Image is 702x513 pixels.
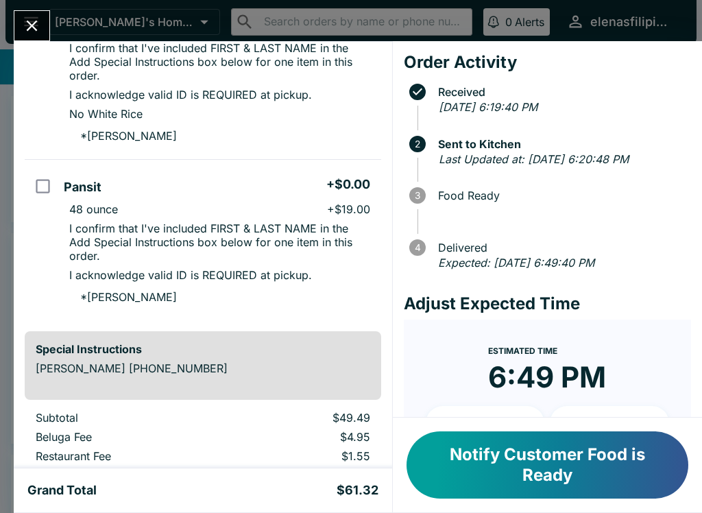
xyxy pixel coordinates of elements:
button: + 10 [426,406,545,440]
p: [PERSON_NAME] [PHONE_NUMBER] [36,361,370,375]
em: Last Updated at: [DATE] 6:20:48 PM [439,152,629,166]
table: orders table [25,411,381,507]
h6: Special Instructions [36,342,370,356]
h5: $61.32 [337,482,378,499]
p: $49.49 [235,411,370,425]
p: I confirm that I've included FIRST & LAST NAME in the Add Special Instructions box below for one ... [69,222,370,263]
button: + 20 [550,406,669,440]
h5: Pansit [64,179,101,195]
text: 3 [415,190,420,201]
span: Estimated Time [488,346,557,356]
h5: Grand Total [27,482,97,499]
p: 48 ounce [69,202,118,216]
button: Notify Customer Food is Ready [407,431,688,499]
span: Received [431,86,691,98]
text: 4 [414,242,420,253]
p: I confirm that I've included FIRST & LAST NAME in the Add Special Instructions box below for one ... [69,41,370,82]
p: Restaurant Fee [36,449,213,463]
em: [DATE] 6:19:40 PM [439,100,537,114]
em: Expected: [DATE] 6:49:40 PM [438,256,594,270]
span: Delivered [431,241,691,254]
h4: Order Activity [404,52,691,73]
button: Close [14,11,49,40]
p: Beluga Fee [36,430,213,444]
time: 6:49 PM [488,359,606,395]
p: $1.55 [235,449,370,463]
span: Food Ready [431,189,691,202]
p: * [PERSON_NAME] [69,290,177,304]
p: I acknowledge valid ID is REQUIRED at pickup. [69,268,312,282]
h4: Adjust Expected Time [404,294,691,314]
p: No White Rice [69,107,143,121]
span: Sent to Kitchen [431,138,691,150]
p: Subtotal [36,411,213,425]
p: + $19.00 [327,202,370,216]
p: I acknowledge valid ID is REQUIRED at pickup. [69,88,312,102]
h5: + $0.00 [326,176,370,193]
p: $4.95 [235,430,370,444]
p: * [PERSON_NAME] [69,129,177,143]
text: 2 [415,139,420,150]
